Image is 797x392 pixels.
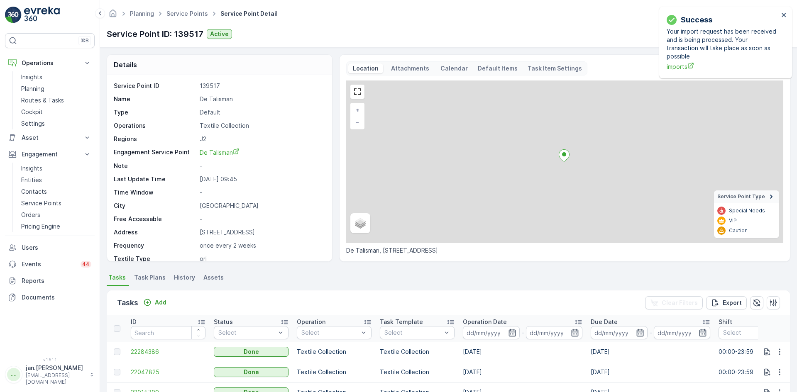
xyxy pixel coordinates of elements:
[662,299,698,307] p: Clear Filters
[18,209,95,221] a: Orders
[26,364,86,372] p: jan.[PERSON_NAME]
[203,273,224,282] span: Assets
[200,149,240,156] span: De Talisman
[114,162,196,170] p: Note
[24,7,60,23] img: logo_light-DOdMpM7g.png
[351,85,364,98] a: View Fullscreen
[528,64,582,73] p: Task Item Settings
[380,348,455,356] p: Textile Collection
[82,261,90,268] p: 44
[355,119,359,126] span: −
[166,10,208,17] a: Service Points
[21,73,42,81] p: Insights
[521,328,524,338] p: -
[155,298,166,307] p: Add
[214,318,233,326] p: Status
[114,202,196,210] p: City
[200,241,323,250] p: once every 2 weeks
[356,106,359,113] span: +
[114,135,196,143] p: Regions
[131,368,205,376] span: 22047825
[380,318,423,326] p: Task Template
[134,273,166,282] span: Task Plans
[22,59,78,67] p: Operations
[346,246,783,255] p: De Talisman, [STREET_ADDRESS]
[297,368,372,376] p: Textile Collection
[114,348,120,355] div: Toggle Row Selected
[440,64,468,73] p: Calendar
[714,190,779,203] summary: Service Point Type
[218,329,276,337] p: Select
[22,134,78,142] p: Asset
[18,197,95,209] a: Service Points
[22,243,91,252] p: Users
[719,368,793,376] p: 00:00-23:59
[667,62,779,71] span: imports
[463,318,507,326] p: Operation Date
[21,96,64,105] p: Routes & Tasks
[352,64,380,73] p: Location
[681,14,712,26] p: Success
[22,277,91,285] p: Reports
[5,146,95,163] button: Engagement
[219,10,279,18] span: Service Point Detail
[729,227,748,234] p: Caution
[723,329,780,337] p: Select
[459,362,587,382] td: [DATE]
[587,362,714,382] td: [DATE]
[18,221,95,232] a: Pricing Engine
[21,199,61,207] p: Service Points
[114,369,120,375] div: Toggle Row Selected
[729,207,765,214] p: Special Needs
[18,186,95,197] a: Contacts
[351,214,369,232] a: Layers
[21,176,42,184] p: Entities
[463,326,520,339] input: dd/mm/yyyy
[174,273,195,282] span: History
[390,64,430,73] p: Attachments
[5,273,95,289] a: Reports
[384,329,442,337] p: Select
[645,296,703,309] button: Clear Filters
[131,348,205,356] a: 22284386
[18,174,95,186] a: Entities
[200,188,323,197] p: -
[114,228,196,236] p: Address
[21,119,45,128] p: Settings
[114,215,196,223] p: Free Accessable
[301,329,359,337] p: Select
[200,202,323,210] p: [GEOGRAPHIC_DATA]
[18,118,95,129] a: Settings
[5,256,95,273] a: Events44
[200,82,323,90] p: 139517
[654,326,711,339] input: dd/mm/yyyy
[5,129,95,146] button: Asset
[114,241,196,250] p: Frequency
[107,28,203,40] p: Service Point ID: 139517
[21,108,43,116] p: Cockpit
[649,328,652,338] p: -
[719,318,732,326] p: Shift
[297,318,325,326] p: Operation
[108,12,117,19] a: Homepage
[140,297,170,307] button: Add
[719,348,793,356] p: 00:00-23:59
[244,348,259,356] p: Done
[21,85,44,93] p: Planning
[200,148,323,157] a: De Talisman
[5,55,95,71] button: Operations
[114,175,196,183] p: Last Update Time
[22,260,76,268] p: Events
[729,217,737,224] p: VIP
[706,296,747,309] button: Export
[114,188,196,197] p: Time Window
[587,342,714,362] td: [DATE]
[130,10,154,17] a: Planning
[18,71,95,83] a: Insights
[200,95,323,103] p: De Talisman
[214,347,288,357] button: Done
[114,60,137,70] p: Details
[200,162,323,170] p: -
[114,255,196,263] p: Textile Type
[18,95,95,106] a: Routes & Tasks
